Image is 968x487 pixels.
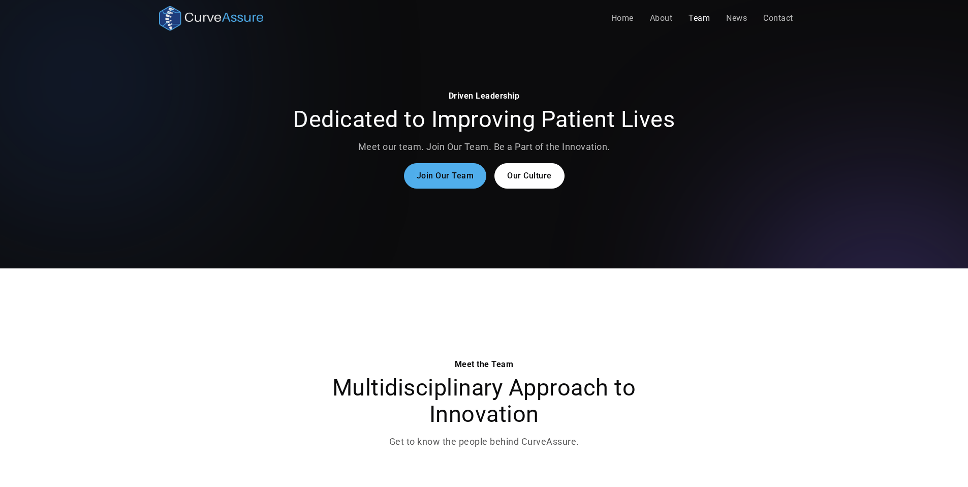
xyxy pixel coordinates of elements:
[718,8,755,28] a: News
[755,8,801,28] a: Contact
[642,8,681,28] a: About
[680,8,718,28] a: Team
[289,436,679,448] p: Get to know the people behind CurveAssure.
[289,106,679,133] h2: Dedicated to Improving Patient Lives
[289,358,679,371] div: Meet the Team
[159,6,264,31] a: home
[603,8,642,28] a: Home
[494,163,565,189] a: Our Culture
[404,163,487,189] a: Join Our Team
[289,141,679,153] p: Meet our team. Join Our Team. Be a Part of the Innovation.
[289,375,679,428] h2: Multidisciplinary Approach to Innovation
[289,90,679,102] div: Driven Leadership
